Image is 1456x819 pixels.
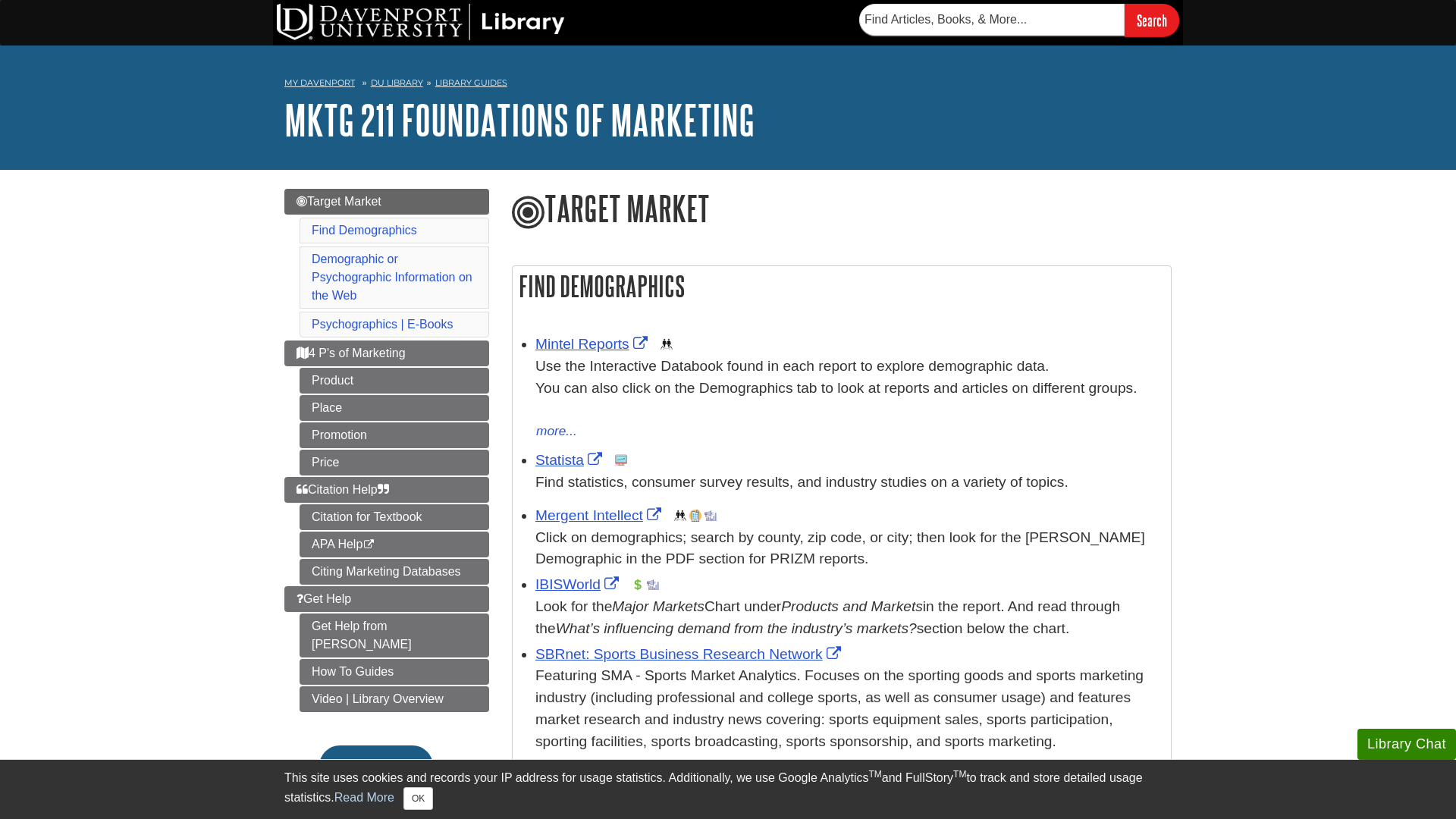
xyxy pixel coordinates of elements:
[435,77,507,88] a: Library Guides
[612,598,704,614] i: Major Markets
[781,598,923,614] i: Products and Markets
[556,620,917,636] i: What’s influencing demand from the industry’s markets?
[284,340,489,366] a: 4 P's of Marketing
[632,579,644,591] img: Financial Report
[859,4,1125,36] input: Find Articles, Books, & More...
[615,454,627,466] img: Statistics
[300,686,489,712] a: Video | Library Overview
[319,745,432,786] button: En español
[297,347,406,359] span: 4 P's of Marketing
[284,189,489,812] div: Guide Page Menu
[512,189,1172,231] h1: Target Market
[513,266,1171,306] h2: Find Demographics
[300,559,489,585] a: Citing Marketing Databases
[300,450,489,475] a: Price
[297,195,381,208] span: Target Market
[300,532,489,557] a: APA Help
[535,576,623,592] a: Link opens in new window
[535,421,578,442] button: more...
[535,356,1163,421] div: Use the Interactive Databook found in each report to explore demographic data. You can also click...
[300,368,489,394] a: Product
[300,659,489,685] a: How To Guides
[1125,4,1179,36] input: Search
[284,769,1172,810] div: This site uses cookies and records your IP address for usage statistics. Additionally, we use Goo...
[535,665,1163,752] p: Featuring SMA - Sports Market Analytics. Focuses on the sporting goods and sports marketing indus...
[362,540,375,550] i: This link opens in a new window
[284,77,355,89] a: My Davenport
[535,646,845,662] a: Link opens in new window
[535,452,606,468] a: Link opens in new window
[300,422,489,448] a: Promotion
[535,596,1163,640] div: Look for the Chart under in the report. And read through the section below the chart.
[284,477,489,503] a: Citation Help
[704,510,717,522] img: Industry Report
[284,73,1172,97] nav: breadcrumb
[371,77,423,88] a: DU Library
[953,769,966,780] sup: TM
[297,592,351,605] span: Get Help
[312,224,417,237] a: Find Demographics
[868,769,881,780] sup: TM
[403,787,433,810] button: Close
[647,579,659,591] img: Industry Report
[300,613,489,657] a: Get Help from [PERSON_NAME]
[297,483,389,496] span: Citation Help
[674,510,686,522] img: Demographics
[284,96,755,143] a: MKTG 211 Foundations of Marketing
[661,338,673,350] img: Demographics
[535,507,665,523] a: Link opens in new window
[284,189,489,215] a: Target Market
[535,336,651,352] a: Link opens in new window
[334,791,394,804] a: Read More
[535,472,1163,494] p: Find statistics, consumer survey results, and industry studies on a variety of topics.
[284,586,489,612] a: Get Help
[300,395,489,421] a: Place
[312,318,453,331] a: Psychographics | E-Books
[277,4,565,40] img: DU Library
[312,253,472,302] a: Demographic or Psychographic Information on the Web
[535,527,1163,571] div: Click on demographics; search by county, zip code, or city; then look for the [PERSON_NAME] Demog...
[300,504,489,530] a: Citation for Textbook
[689,510,701,522] img: Company Information
[1357,729,1456,760] button: Library Chat
[859,4,1179,36] form: Searches DU Library's articles, books, and more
